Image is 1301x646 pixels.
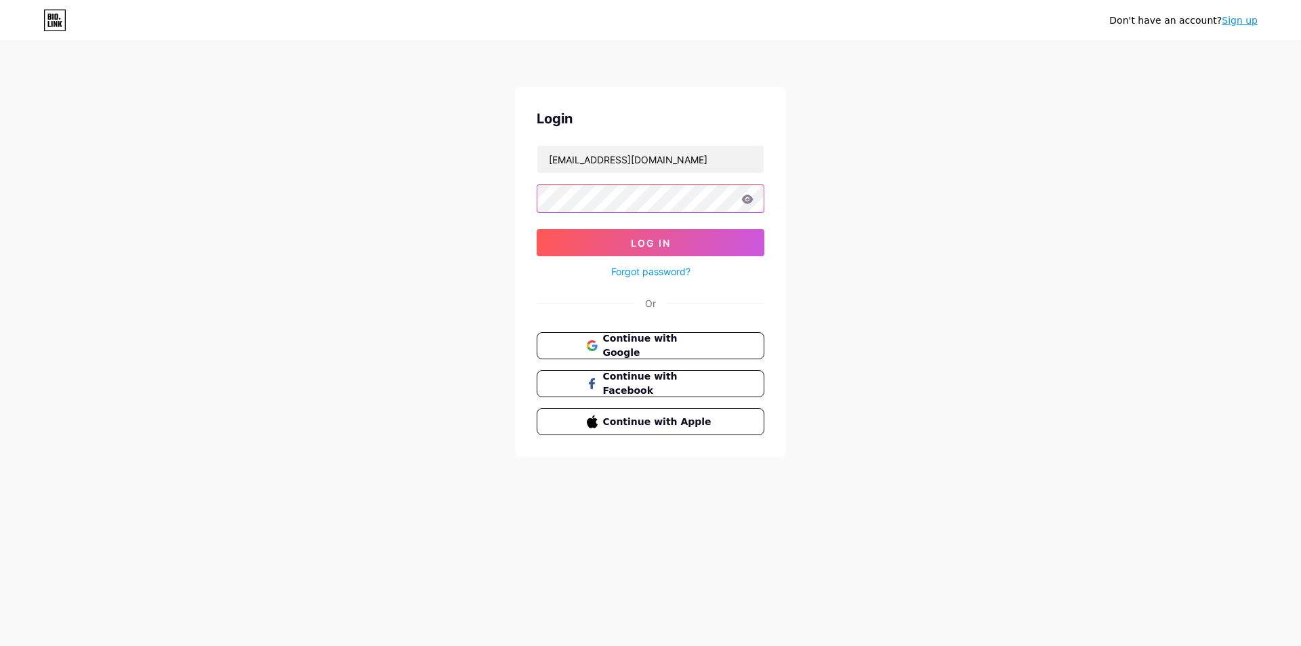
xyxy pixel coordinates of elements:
button: Continue with Google [537,332,764,359]
span: Log In [631,237,671,249]
button: Log In [537,229,764,256]
button: Continue with Facebook [537,370,764,397]
div: Or [645,296,656,310]
a: Forgot password? [611,264,690,279]
div: Login [537,108,764,129]
span: Continue with Apple [603,415,715,429]
span: Continue with Google [603,331,715,360]
input: Username [537,146,764,173]
a: Sign up [1222,15,1258,26]
span: Continue with Facebook [603,369,715,398]
button: Continue with Apple [537,408,764,435]
div: Don't have an account? [1109,14,1258,28]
